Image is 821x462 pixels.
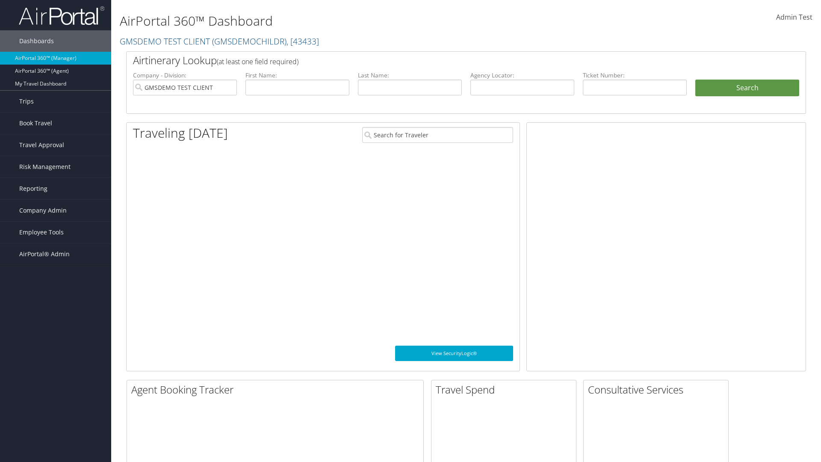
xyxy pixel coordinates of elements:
[470,71,574,80] label: Agency Locator:
[776,4,812,31] a: Admin Test
[131,382,423,397] h2: Agent Booking Tracker
[395,346,513,361] a: View SecurityLogic®
[19,91,34,112] span: Trips
[588,382,728,397] h2: Consultative Services
[120,36,319,47] a: GMSDEMO TEST CLIENT
[286,36,319,47] span: , [ 43433 ]
[358,71,462,80] label: Last Name:
[217,57,298,66] span: (at least one field required)
[19,30,54,52] span: Dashboards
[133,53,743,68] h2: Airtinerary Lookup
[19,134,64,156] span: Travel Approval
[19,178,47,199] span: Reporting
[19,200,67,221] span: Company Admin
[245,71,349,80] label: First Name:
[19,156,71,178] span: Risk Management
[19,113,52,134] span: Book Travel
[120,12,582,30] h1: AirPortal 360™ Dashboard
[436,382,576,397] h2: Travel Spend
[19,222,64,243] span: Employee Tools
[19,243,70,265] span: AirPortal® Admin
[776,12,812,22] span: Admin Test
[212,36,286,47] span: ( GMSDEMOCHILDR )
[19,6,104,26] img: airportal-logo.png
[133,71,237,80] label: Company - Division:
[362,127,513,143] input: Search for Traveler
[583,71,687,80] label: Ticket Number:
[133,124,228,142] h1: Traveling [DATE]
[695,80,799,97] button: Search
